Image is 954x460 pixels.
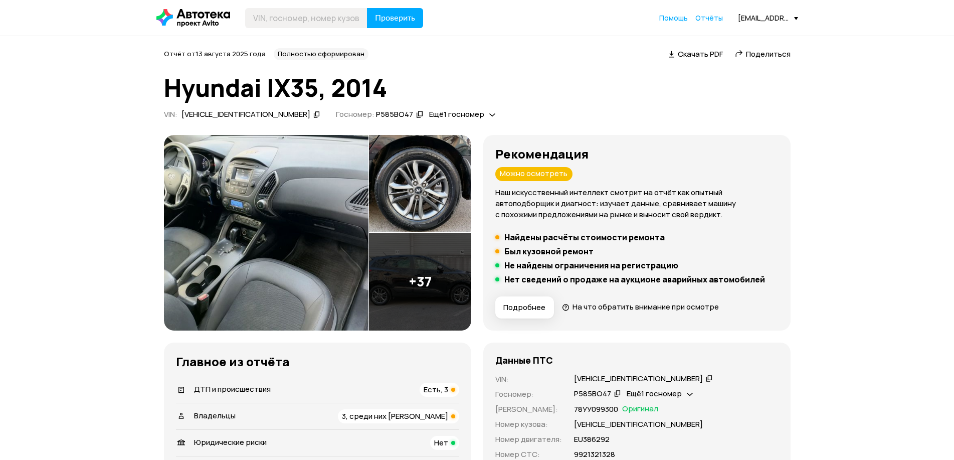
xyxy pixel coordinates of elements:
[367,8,423,28] button: Проверить
[495,419,562,430] p: Номер кузова :
[495,296,554,319] button: Подробнее
[164,74,791,101] h1: Hyundai IX35, 2014
[194,437,267,447] span: Юридические риски
[434,437,448,448] span: Нет
[336,109,374,119] span: Госномер:
[274,48,368,60] div: Полностью сформирован
[504,274,765,284] h5: Нет сведений о продаже на аукционе аварийных автомобилей
[176,355,459,369] h3: Главное из отчёта
[495,187,779,220] p: Наш искусственный интеллект смотрит на отчёт как опытный автоподборщик и диагност: изучает данные...
[495,404,562,415] p: [PERSON_NAME] :
[574,449,615,460] p: 9921321328
[495,434,562,445] p: Номер двигателя :
[495,389,562,400] p: Госномер :
[181,109,310,120] div: [VEHICLE_IDENTIFICATION_NUMBER]
[495,147,779,161] h3: Рекомендация
[495,449,562,460] p: Номер СТС :
[375,14,415,22] span: Проверить
[495,374,562,385] p: VIN :
[574,434,610,445] p: ЕU386292
[678,49,723,59] span: Скачать PDF
[746,49,791,59] span: Поделиться
[164,49,266,58] span: Отчёт от 13 августа 2025 года
[504,260,678,270] h5: Не найдены ограничения на регистрацию
[495,167,573,181] div: Можно осмотреть
[574,419,703,430] p: [VEHICLE_IDENTIFICATION_NUMBER]
[342,411,448,421] span: 3, среди них [PERSON_NAME]
[194,410,236,421] span: Владельцы
[574,374,703,384] div: [VEHICLE_IDENTIFICATION_NUMBER]
[668,49,723,59] a: Скачать PDF
[504,246,594,256] h5: Был кузовной ремонт
[245,8,367,28] input: VIN, госномер, номер кузова
[574,389,611,399] div: Р585ВО47
[562,301,719,312] a: На что обратить внимание при осмотре
[194,384,271,394] span: ДТП и происшествия
[574,404,618,415] p: 78УУ099300
[504,232,665,242] h5: Найдены расчёты стоимости ремонта
[627,388,682,399] span: Ещё 1 госномер
[503,302,545,313] span: Подробнее
[495,355,553,366] h4: Данные ПТС
[738,13,798,23] div: [EMAIL_ADDRESS][DOMAIN_NAME]
[424,384,448,395] span: Есть, 3
[164,109,177,119] span: VIN :
[622,404,658,415] span: Оригинал
[735,49,791,59] a: Поделиться
[659,13,688,23] a: Помощь
[695,13,723,23] a: Отчёты
[573,301,719,312] span: На что обратить внимание при осмотре
[429,109,484,119] span: Ещё 1 госномер
[376,109,413,120] div: Р585ВО47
